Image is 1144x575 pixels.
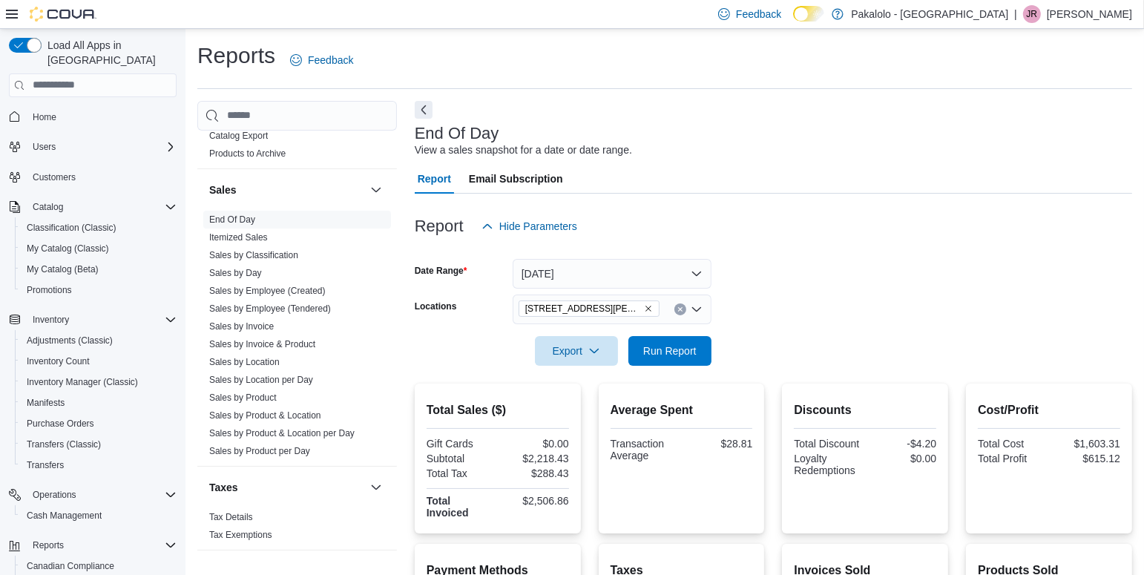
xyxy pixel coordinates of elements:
button: Catalog [3,197,183,217]
span: JR [1027,5,1038,23]
button: Remove 385 Tompkins Avenue from selection in this group [644,304,653,313]
button: Taxes [367,479,385,496]
span: Products to Archive [209,148,286,160]
div: -$4.20 [868,438,936,450]
a: Customers [27,168,82,186]
a: Classification (Classic) [21,219,122,237]
button: Catalog [27,198,69,216]
span: Sales by Product [209,392,277,404]
p: [PERSON_NAME] [1047,5,1132,23]
span: Manifests [21,394,177,412]
span: Inventory [33,314,69,326]
button: Sales [209,183,364,197]
div: $2,506.86 [501,495,569,507]
h1: Reports [197,41,275,70]
div: $615.12 [1052,453,1120,464]
button: Reports [27,536,70,554]
div: Justin Rochon [1023,5,1041,23]
a: Itemized Sales [209,232,268,243]
a: Tax Exemptions [209,530,272,540]
h2: Cost/Profit [978,401,1120,419]
span: My Catalog (Classic) [21,240,177,257]
span: Sales by Classification [209,249,298,261]
span: Customers [33,171,76,183]
h3: Sales [209,183,237,197]
span: Adjustments (Classic) [27,335,113,346]
button: My Catalog (Classic) [15,238,183,259]
span: Transfers [27,459,64,471]
a: Sales by Product [209,392,277,403]
div: View a sales snapshot for a date or date range. [415,142,632,158]
a: End Of Day [209,214,255,225]
h3: Report [415,217,464,235]
span: Inventory Count [27,355,90,367]
a: Sales by Invoice [209,321,274,332]
span: Purchase Orders [21,415,177,433]
button: Promotions [15,280,183,300]
div: Subtotal [427,453,495,464]
span: My Catalog (Classic) [27,243,109,254]
button: Users [3,137,183,157]
span: Run Report [643,344,697,358]
button: Inventory [27,311,75,329]
a: Feedback [284,45,359,75]
span: Inventory [27,311,177,329]
button: Users [27,138,62,156]
a: Home [27,108,62,126]
span: Catalog Export [209,130,268,142]
h3: Taxes [209,480,238,495]
button: Operations [27,486,82,504]
a: Sales by Product & Location per Day [209,428,355,438]
div: $28.81 [684,438,752,450]
span: Home [27,108,177,126]
a: Sales by Classification [209,250,298,260]
span: [STREET_ADDRESS][PERSON_NAME] [525,301,641,316]
button: Next [415,101,433,119]
button: Manifests [15,392,183,413]
button: Open list of options [691,303,703,315]
div: Transaction Average [611,438,679,461]
span: Transfers (Classic) [21,436,177,453]
span: Promotions [27,284,72,296]
span: Catalog [33,201,63,213]
label: Date Range [415,265,467,277]
button: Hide Parameters [476,211,583,241]
a: Sales by Product per Day [209,446,310,456]
span: Report [418,164,451,194]
a: Sales by Day [209,268,262,278]
span: Canadian Compliance [21,557,177,575]
a: Promotions [21,281,78,299]
img: Cova [30,7,96,22]
span: Tax Details [209,511,253,523]
span: Feedback [736,7,781,22]
div: $2,218.43 [501,453,569,464]
span: Sales by Product & Location [209,410,321,421]
h3: End Of Day [415,125,499,142]
a: Purchase Orders [21,415,100,433]
button: Run Report [628,336,711,366]
button: Operations [3,484,183,505]
button: Transfers [15,455,183,476]
span: Feedback [308,53,353,68]
a: Tax Details [209,512,253,522]
span: Sales by Product & Location per Day [209,427,355,439]
span: Canadian Compliance [27,560,114,572]
h2: Total Sales ($) [427,401,569,419]
button: [DATE] [513,259,711,289]
span: Inventory Manager (Classic) [21,373,177,391]
span: Sales by Invoice & Product [209,338,315,350]
a: Sales by Location [209,357,280,367]
button: Home [3,106,183,128]
div: $0.00 [868,453,936,464]
button: Adjustments (Classic) [15,330,183,351]
span: My Catalog (Beta) [27,263,99,275]
span: Tax Exemptions [209,529,272,541]
a: Sales by Employee (Tendered) [209,303,331,314]
span: Home [33,111,56,123]
span: Inventory Count [21,352,177,370]
div: Total Cost [978,438,1046,450]
span: Operations [27,486,177,504]
button: Inventory Manager (Classic) [15,372,183,392]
